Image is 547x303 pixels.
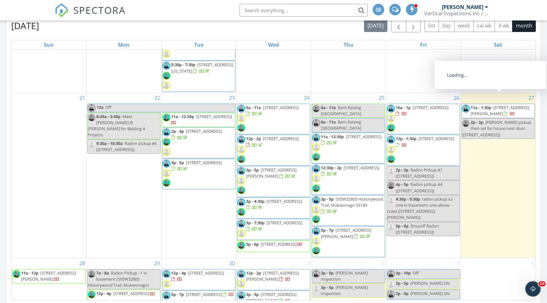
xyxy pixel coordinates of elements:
[87,290,161,301] a: 12p - 4p [STREET_ADDRESS]
[246,167,259,173] span: 3p - 5p
[312,226,385,257] a: 5p - 7p [STREET_ADDRESS][PERSON_NAME]
[246,220,265,226] span: 5p - 7:30p
[387,270,395,278] img: photo_w_background.jpg
[171,62,233,74] span: [STREET_ADDRESS][US_STATE]
[387,167,395,175] img: default-user-f0147aede5fd5fa78ca7ade42f37bd4542148d508eef1c3d3ea960f66861d68b.jpg
[387,196,455,220] span: radon pickup x2 - one in basement, one above crawl ([STREET_ADDRESS][PERSON_NAME])
[73,3,126,17] span: SPECTORA
[163,169,170,177] img: default-user-f0147aede5fd5fa78ca7ade42f37bd4542148d508eef1c3d3ea960f66861d68b.jpg
[396,270,411,276] span: 3p - 10p
[163,50,170,58] img: default-user-f0147aede5fd5fa78ca7ade42f37bd4542148d508eef1c3d3ea960f66861d68b.jpg
[525,281,541,297] iframe: Intercom live chat
[462,119,470,127] img: untitled_design.png
[321,196,334,202] span: 3p - 5p
[387,114,395,122] img: default-user-f0147aede5fd5fa78ca7ade42f37bd4542148d508eef1c3d3ea960f66861d68b.jpg
[237,167,245,175] img: photo_w_background.jpg
[493,40,503,49] a: Saturday
[237,241,245,249] img: untitled_design.png
[246,198,265,204] span: 3p - 4:30p
[55,9,126,22] a: SPECTORA
[186,128,222,134] span: [STREET_ADDRESS]
[321,134,344,140] span: 11a - 12:30p
[387,223,395,231] img: default-user-f0147aede5fd5fa78ca7ade42f37bd4542148d508eef1c3d3ea960f66861d68b.jpg
[380,258,386,268] a: Go to October 2, 2025
[387,155,395,163] img: untitled_design.png
[228,93,236,103] a: Go to September 23, 2025
[246,291,259,297] span: 3p - 5p
[88,114,96,122] img: untitled_design.png
[43,40,55,49] a: Sunday
[171,114,194,119] span: 11a - 12:30p
[78,93,86,103] a: Go to September 21, 2025
[530,258,535,268] a: Go to October 4, 2025
[321,105,361,116] span: Barn Raising [GEOGRAPHIC_DATA]
[113,291,149,296] span: [STREET_ADDRESS]
[321,134,382,146] a: 11a - 12:30p [STREET_ADDRESS]
[237,114,245,122] img: default-user-f0147aede5fd5fa78ca7ade42f37bd4542148d508eef1c3d3ea960f66861d68b.jpg
[162,269,235,290] a: 12p - 4p [STREET_ADDRESS]
[346,134,382,140] span: [STREET_ADDRESS]
[237,146,245,154] img: default-user-f0147aede5fd5fa78ca7ade42f37bd4542148d508eef1c3d3ea960f66861d68b.jpg
[163,160,170,168] img: photo_w_background.jpg
[312,164,385,195] a: 12:30p - 2p [STREET_ADDRESS]
[396,167,442,179] span: Radon Pickup #1 ([STREET_ADDRESS])
[237,135,310,166] a: 12p - 2p [STREET_ADDRESS]
[406,19,421,32] button: Next month
[196,114,232,119] span: [STREET_ADDRESS]
[246,105,261,110] span: 9a - 11a
[246,270,261,276] span: 12p - 2p
[171,114,232,125] a: 11a - 12:30p [STREET_ADDRESS]
[263,105,299,110] span: [STREET_ADDRESS]
[312,227,320,235] img: photo_w_background.jpg
[11,19,39,32] h2: [DATE]
[163,179,170,187] img: untitled_design.png
[236,92,311,258] td: Go to September 24, 2025
[321,227,334,233] span: 5p - 7p
[312,174,320,182] img: default-user-f0147aede5fd5fa78ca7ade42f37bd4542148d508eef1c3d3ea960f66861d68b.jpg
[462,105,470,113] img: photo_w_background.jpg
[188,270,224,276] span: [STREET_ADDRESS]
[21,270,76,282] a: 11a - 12p [STREET_ADDRESS][PERSON_NAME]
[78,258,86,268] a: Go to September 28, 2025
[88,140,96,148] img: default-user-f0147aede5fd5fa78ca7ade42f37bd4542148d508eef1c3d3ea960f66861d68b.jpg
[171,62,233,74] a: 5:30p - 7:30p [STREET_ADDRESS][US_STATE]
[312,134,320,142] img: photo_w_background.jpg
[96,291,111,296] span: 12p - 4p
[396,136,416,141] span: 12p - 1:30p
[163,128,170,136] img: photo_w_background.jpg
[471,105,529,116] span: [STREET_ADDRESS][PERSON_NAME]
[88,104,96,112] img: photo_w_background.jpg
[387,280,395,288] img: default-user-f0147aede5fd5fa78ca7ade42f37bd4542148d508eef1c3d3ea960f66861d68b.jpg
[396,291,408,296] span: 3p - 5p
[396,280,408,286] span: 3p - 5p
[237,155,245,163] img: untitled_design.png
[396,196,420,202] span: 4:30p - 5:30p
[321,165,342,171] span: 12:30p - 2p
[312,119,320,127] img: photo_w_background.jpg
[153,258,161,268] a: Go to September 29, 2025
[538,281,546,286] span: 10
[21,270,38,276] span: 11a - 12p
[237,208,245,216] img: untitled_design.png
[418,136,454,141] span: [STREET_ADDRESS]
[391,19,406,32] button: Previous month
[171,62,195,68] span: 5:30p - 7:30p
[237,177,245,185] img: default-user-f0147aede5fd5fa78ca7ade42f37bd4542148d508eef1c3d3ea960f66861d68b.jpg
[96,291,155,296] a: 12p - 4p [STREET_ADDRESS]
[162,113,235,127] a: 11a - 12:30p [STREET_ADDRESS]
[312,284,320,292] img: default-user-f0147aede5fd5fa78ca7ade42f37bd4542148d508eef1c3d3ea960f66861d68b.jpg
[240,4,368,17] input: Search everything...
[171,291,234,297] a: 5p - 7p [STREET_ADDRESS]
[163,280,170,288] img: default-user-f0147aede5fd5fa78ca7ade42f37bd4542148d508eef1c3d3ea960f66861d68b.jpg
[237,166,310,197] a: 3p - 5p [STREET_ADDRESS][PERSON_NAME]
[237,229,245,237] img: default-user-f0147aede5fd5fa78ca7ade42f37bd4542148d508eef1c3d3ea960f66861d68b.jpg
[163,270,170,278] img: photo_w_background.jpg
[163,72,170,80] img: untitled_design.png
[312,105,320,113] img: untitled_design.png
[396,167,408,173] span: 2p - 3p
[312,165,320,173] img: photo_w_background.jpg
[246,220,302,232] a: 5p - 7:30p [STREET_ADDRESS]
[237,104,310,135] a: 9a - 11a [STREET_ADDRESS]
[246,198,302,210] a: 3p - 4:30p [STREET_ADDRESS]
[471,105,529,116] a: 11a - 1:30p [STREET_ADDRESS][PERSON_NAME]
